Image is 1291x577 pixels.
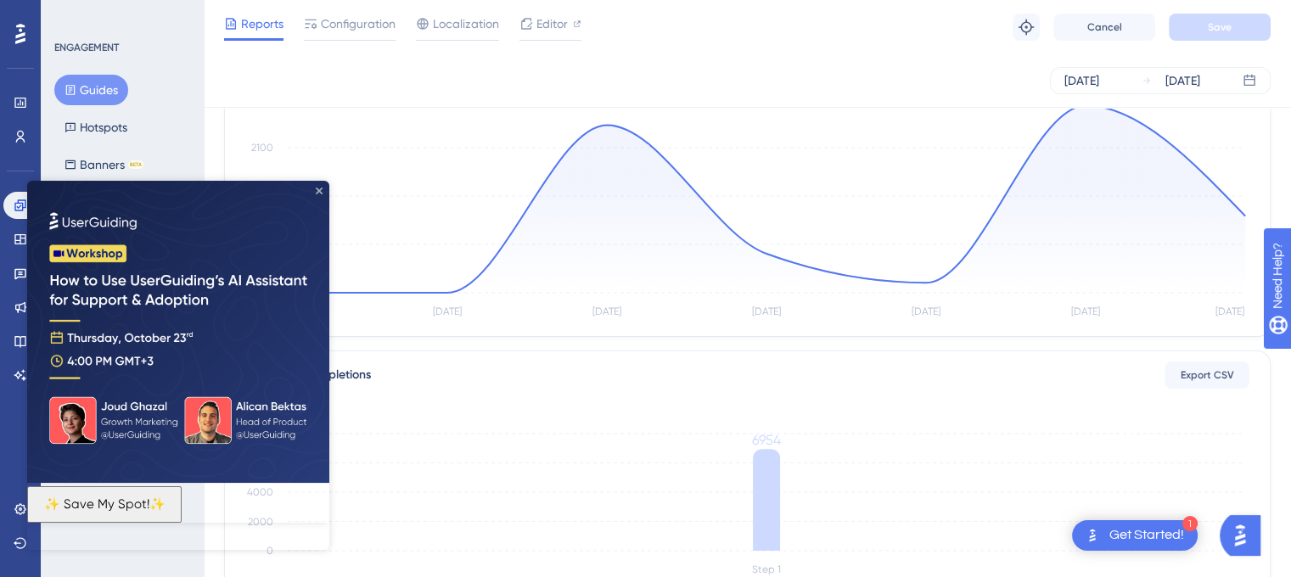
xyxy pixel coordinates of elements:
span: Export CSV [1181,368,1234,382]
button: Cancel [1053,14,1155,41]
span: Localization [433,14,499,34]
div: [DATE] [1064,70,1099,91]
span: Need Help? [40,4,106,25]
tspan: 6954 [752,432,781,448]
tspan: [DATE] [752,305,781,317]
button: Export CSV [1165,361,1249,389]
span: Reports [241,14,283,34]
tspan: 0 [267,545,273,557]
span: Configuration [321,14,396,34]
div: 1 [1182,516,1198,531]
tspan: [DATE] [912,305,940,317]
span: Cancel [1087,20,1122,34]
div: [DATE] [1165,70,1200,91]
div: ENGAGEMENT [54,41,119,54]
tspan: [DATE] [1071,305,1100,317]
tspan: 2100 [251,142,273,154]
span: Save [1208,20,1232,34]
div: BETA [128,160,143,169]
tspan: [DATE] [592,305,621,317]
span: Editor [536,14,568,34]
iframe: UserGuiding AI Assistant Launcher [1220,510,1271,561]
tspan: Step 1 [752,563,781,575]
div: Close Preview [289,7,295,14]
button: Guides [54,75,128,105]
div: Get Started! [1109,526,1184,545]
tspan: [DATE] [1215,305,1244,317]
img: launcher-image-alternative-text [1082,525,1103,546]
button: Hotspots [54,112,138,143]
button: BannersBETA [54,149,154,180]
tspan: [DATE] [433,305,462,317]
button: Save [1169,14,1271,41]
div: Open Get Started! checklist, remaining modules: 1 [1072,520,1198,551]
tspan: 2800 [249,97,273,109]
